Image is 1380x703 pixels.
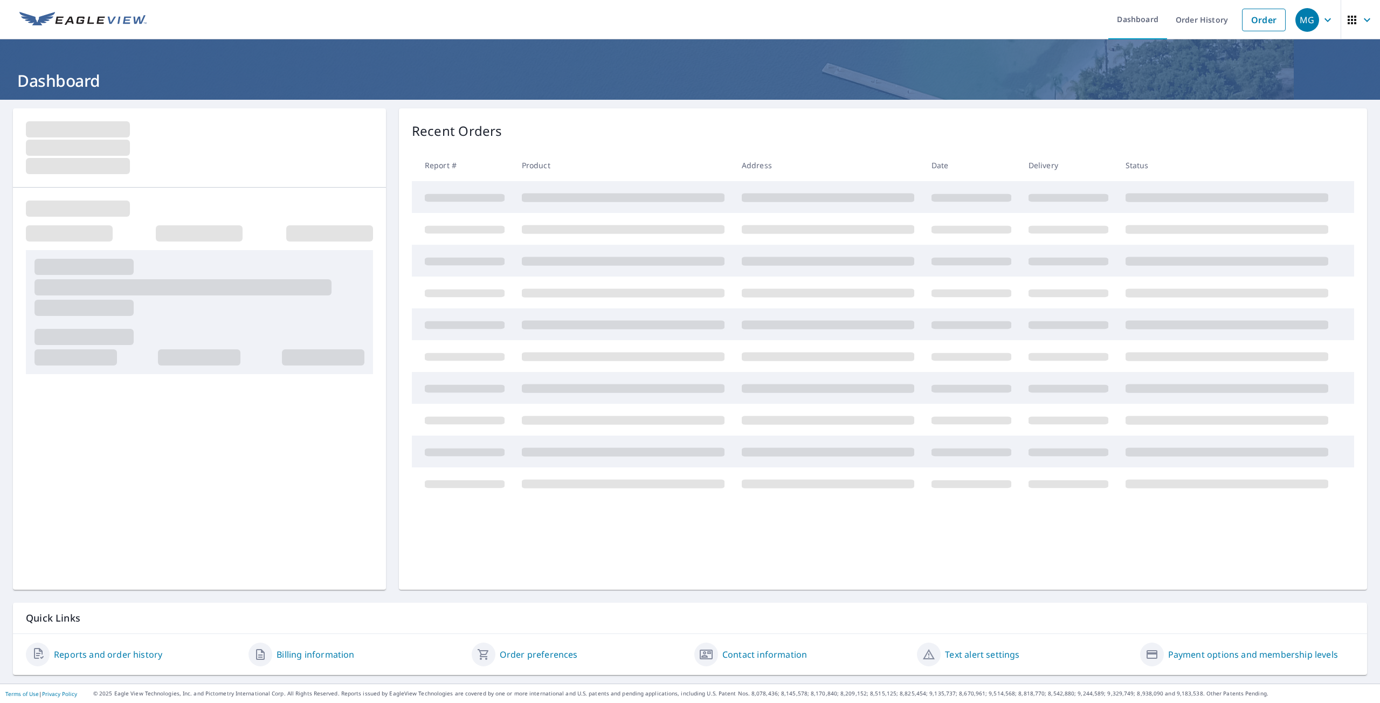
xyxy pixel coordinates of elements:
[923,149,1020,181] th: Date
[1168,648,1338,661] a: Payment options and membership levels
[500,648,578,661] a: Order preferences
[277,648,354,661] a: Billing information
[1117,149,1337,181] th: Status
[5,691,77,697] p: |
[412,149,513,181] th: Report #
[733,149,923,181] th: Address
[26,611,1354,625] p: Quick Links
[945,648,1019,661] a: Text alert settings
[42,690,77,698] a: Privacy Policy
[93,690,1375,698] p: © 2025 Eagle View Technologies, Inc. and Pictometry International Corp. All Rights Reserved. Repo...
[1020,149,1117,181] th: Delivery
[19,12,147,28] img: EV Logo
[13,70,1367,92] h1: Dashboard
[412,121,502,141] p: Recent Orders
[5,690,39,698] a: Terms of Use
[54,648,162,661] a: Reports and order history
[1242,9,1286,31] a: Order
[1295,8,1319,32] div: MG
[722,648,807,661] a: Contact information
[513,149,733,181] th: Product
